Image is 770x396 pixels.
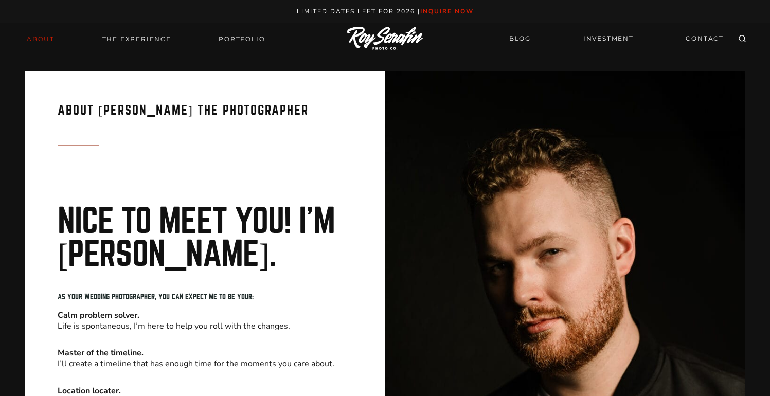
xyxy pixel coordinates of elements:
nav: Secondary Navigation [503,30,730,48]
a: CONTACT [679,30,730,48]
h2: Nice to meet you! I’m [PERSON_NAME]. [58,205,352,271]
h3: About [PERSON_NAME] the Photographer [58,104,352,129]
button: View Search Form [735,32,749,46]
p: Limited Dates LEft for 2026 | [11,6,759,17]
img: Logo of Roy Serafin Photo Co., featuring stylized text in white on a light background, representi... [347,27,423,51]
a: INVESTMENT [577,30,640,48]
h5: As your wedding photographer, you can expect me to be your: [58,287,352,307]
p: I’ll create a timeline that has enough time for the moments you care about. [58,348,352,369]
a: THE EXPERIENCE [96,32,177,46]
a: About [21,32,61,46]
a: Portfolio [212,32,271,46]
strong: Calm problem solver. [58,310,139,321]
nav: Primary Navigation [21,32,271,46]
a: inquire now [420,7,474,15]
a: BLOG [503,30,537,48]
p: Life is spontaneous, I’m here to help you roll with the changes. [58,310,352,332]
strong: Master of the timeline. [58,347,144,358]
